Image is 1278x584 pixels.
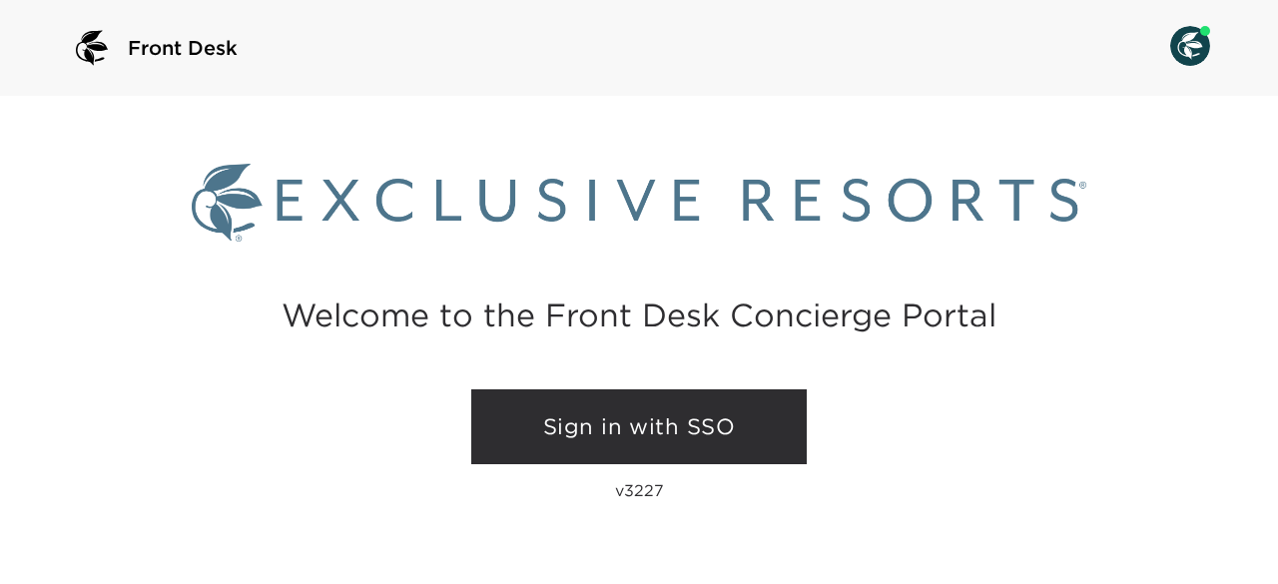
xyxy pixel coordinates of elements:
a: Sign in with SSO [471,389,807,465]
p: v3227 [615,480,664,500]
img: logo [68,24,116,72]
img: User [1170,26,1210,66]
span: Front Desk [128,34,238,62]
h2: Welcome to the Front Desk Concierge Portal [282,299,996,330]
img: Exclusive Resorts logo [192,164,1086,242]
